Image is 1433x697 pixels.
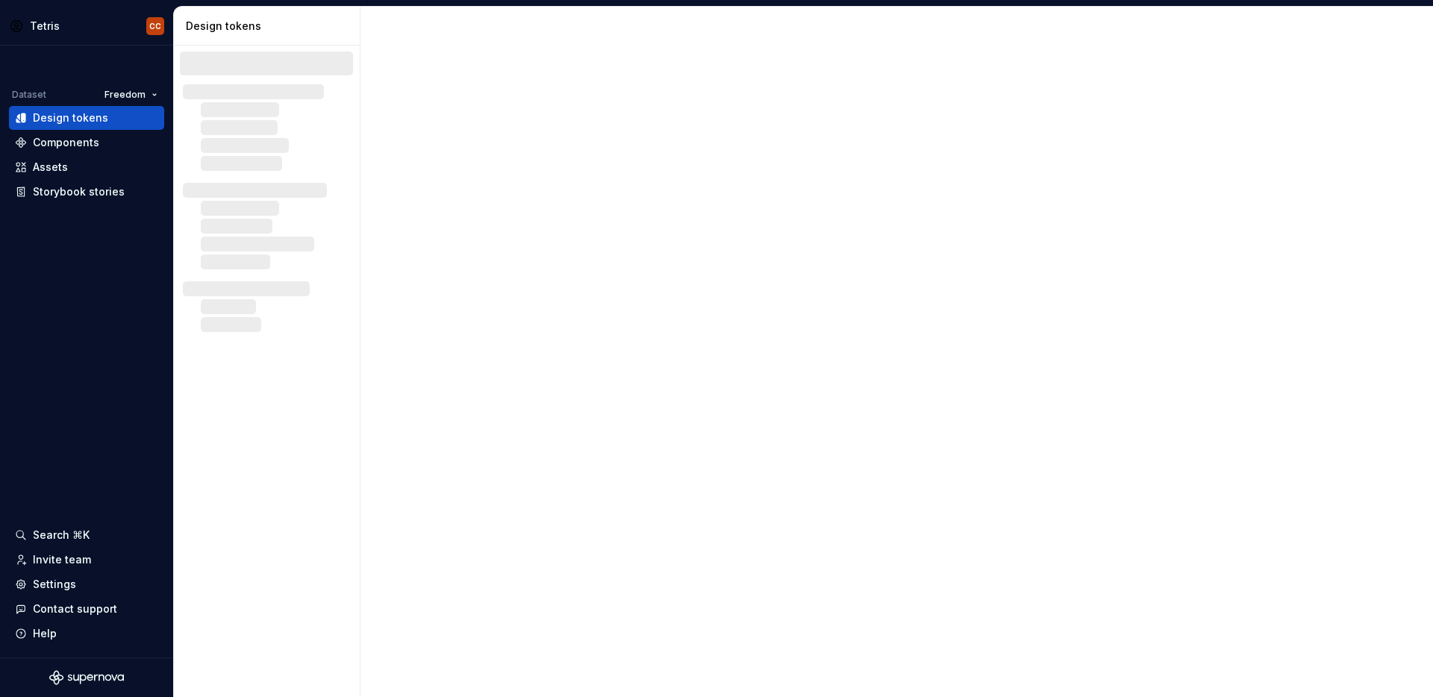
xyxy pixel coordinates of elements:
[9,523,164,547] button: Search ⌘K
[9,597,164,621] button: Contact support
[33,626,57,641] div: Help
[9,548,164,572] a: Invite team
[3,10,170,42] button: TetrisCC
[33,577,76,592] div: Settings
[33,601,117,616] div: Contact support
[33,528,90,543] div: Search ⌘K
[9,131,164,154] a: Components
[9,106,164,130] a: Design tokens
[9,572,164,596] a: Settings
[9,622,164,646] button: Help
[186,19,354,34] div: Design tokens
[33,110,108,125] div: Design tokens
[30,19,60,34] div: Tetris
[33,160,68,175] div: Assets
[9,180,164,204] a: Storybook stories
[98,84,164,105] button: Freedom
[9,155,164,179] a: Assets
[12,89,46,101] div: Dataset
[33,552,91,567] div: Invite team
[104,89,146,101] span: Freedom
[33,135,99,150] div: Components
[49,670,124,685] svg: Supernova Logo
[33,184,125,199] div: Storybook stories
[149,20,161,32] div: CC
